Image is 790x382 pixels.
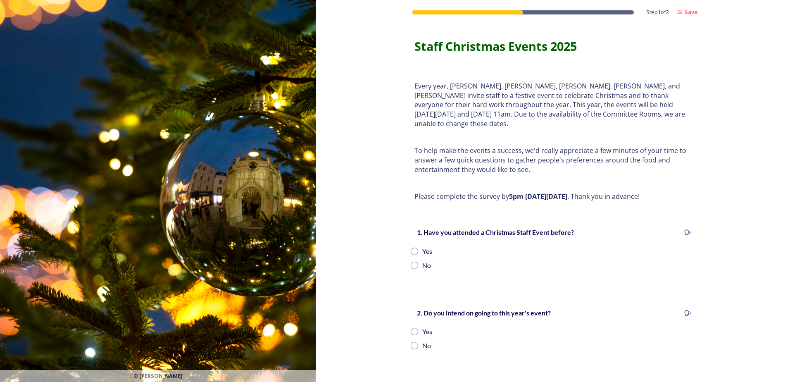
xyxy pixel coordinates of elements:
strong: Staff Christmas Events 2025 [414,38,577,54]
p: Please complete the survey by . Thank you in advance! [414,192,691,201]
strong: 1. Have you attended a Christmas Staff Event before? [417,228,574,236]
span: Step 1 of 2 [646,8,669,16]
strong: Save [685,8,697,16]
div: No [422,260,431,270]
span: © [PERSON_NAME] [133,372,183,380]
p: To help make the events a success, we'd really appreciate a few minutes of your time to answer a ... [414,146,691,174]
div: No [422,341,431,351]
strong: 2. Do you intend on going to this year's event? [417,309,551,317]
strong: 5pm [DATE][DATE] [509,192,567,201]
div: Yes [422,246,432,256]
p: Every year, [PERSON_NAME], [PERSON_NAME], [PERSON_NAME], [PERSON_NAME], and [PERSON_NAME] invite ... [414,81,691,129]
div: Yes [422,327,432,337]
